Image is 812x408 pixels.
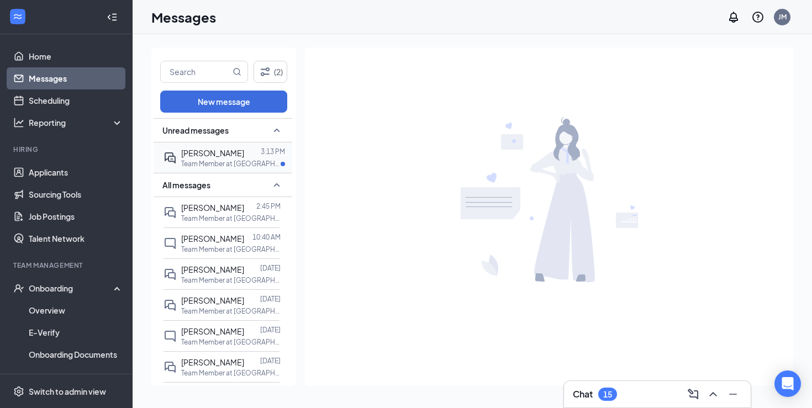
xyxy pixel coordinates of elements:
button: Minimize [724,385,742,403]
span: [PERSON_NAME] [181,148,244,158]
div: Onboarding [29,283,114,294]
div: 15 [603,390,612,399]
p: [DATE] [260,356,281,365]
p: [DATE] [260,325,281,335]
svg: Analysis [13,117,24,128]
svg: Filter [259,65,272,78]
div: Reporting [29,117,124,128]
svg: Collapse [107,12,118,23]
svg: ComposeMessage [687,388,700,401]
p: 10:40 AM [252,232,281,242]
div: Switch to admin view [29,386,106,397]
span: [PERSON_NAME] [181,295,244,305]
p: Team Member at [GEOGRAPHIC_DATA] [181,368,281,378]
p: 3:13 PM [261,147,285,156]
p: Team Member at [GEOGRAPHIC_DATA] [181,306,281,316]
a: Activity log [29,365,123,388]
svg: QuestionInfo [751,10,764,24]
a: E-Verify [29,321,123,343]
p: Team Member at [GEOGRAPHIC_DATA] [181,337,281,347]
button: New message [160,91,287,113]
svg: WorkstreamLogo [12,11,23,22]
svg: Minimize [726,388,740,401]
svg: ChevronUp [706,388,720,401]
svg: UserCheck [13,283,24,294]
span: [PERSON_NAME] [181,234,244,243]
span: [PERSON_NAME] [181,264,244,274]
svg: SmallChevronUp [270,178,283,192]
a: Onboarding Documents [29,343,123,365]
span: [PERSON_NAME] [181,357,244,367]
svg: Notifications [727,10,740,24]
svg: DoubleChat [164,361,177,374]
button: Filter (2) [254,61,287,83]
svg: ActiveDoubleChat [164,151,177,165]
div: Hiring [13,145,121,154]
div: JM [778,12,787,22]
svg: ChatInactive [164,330,177,343]
svg: Settings [13,386,24,397]
svg: DoubleChat [164,268,177,281]
svg: DoubleChat [164,299,177,312]
button: ChevronUp [704,385,722,403]
svg: SmallChevronUp [270,124,283,137]
span: All messages [162,179,210,190]
a: Talent Network [29,227,123,250]
h1: Messages [151,8,216,27]
a: Scheduling [29,89,123,112]
a: Messages [29,67,123,89]
p: Team Member at [GEOGRAPHIC_DATA] [181,214,281,223]
svg: ChatInactive [164,237,177,250]
span: Unread messages [162,125,229,136]
a: Home [29,45,123,67]
a: Overview [29,299,123,321]
button: ComposeMessage [684,385,702,403]
div: Open Intercom Messenger [774,370,801,397]
p: 2:45 PM [256,202,281,211]
span: [PERSON_NAME] [181,326,244,336]
p: [DATE] [260,263,281,273]
p: Team Member at [GEOGRAPHIC_DATA] [181,275,281,285]
span: [PERSON_NAME] [181,203,244,213]
p: Team Member at [GEOGRAPHIC_DATA] [181,245,281,254]
p: Team Member at [GEOGRAPHIC_DATA] [181,159,281,168]
input: Search [161,61,230,82]
a: Job Postings [29,205,123,227]
svg: DoubleChat [164,206,177,219]
h3: Chat [573,388,593,400]
svg: MagnifyingGlass [233,67,241,76]
div: Team Management [13,261,121,270]
a: Applicants [29,161,123,183]
a: Sourcing Tools [29,183,123,205]
p: [DATE] [260,294,281,304]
